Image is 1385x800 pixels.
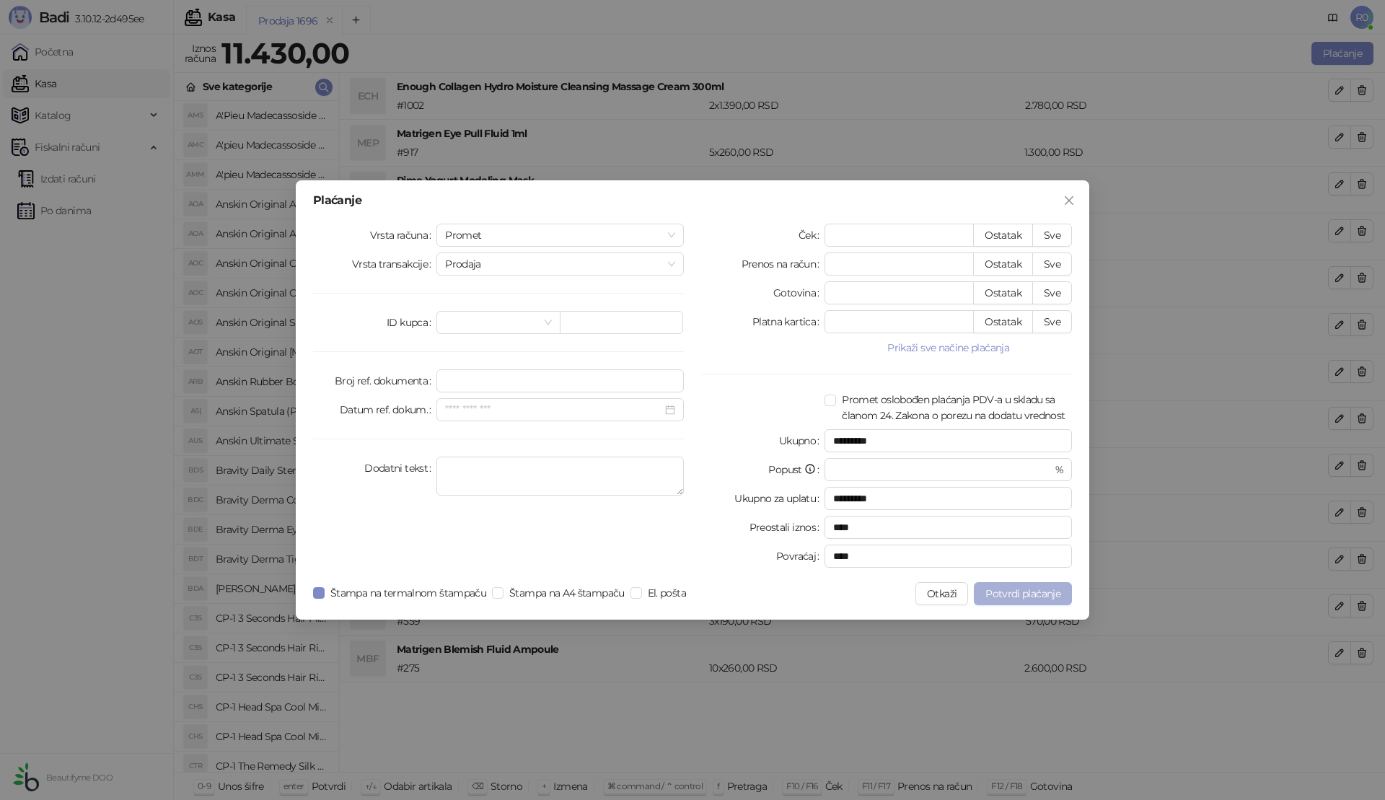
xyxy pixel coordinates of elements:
[974,582,1072,605] button: Potvrdi plaćanje
[776,545,825,568] label: Povraćaj
[833,459,1052,480] input: Popust
[825,339,1072,356] button: Prikaži sve načine plaćanja
[1058,195,1081,206] span: Zatvori
[1032,310,1072,333] button: Sve
[325,585,492,601] span: Štampa na termalnom štampaču
[779,429,825,452] label: Ukupno
[768,458,825,481] label: Popust
[752,310,825,333] label: Platna kartica
[335,369,436,392] label: Broj ref. dokumenta
[340,398,437,421] label: Datum ref. dokum.
[799,224,825,247] label: Ček
[915,582,968,605] button: Otkaži
[445,253,675,275] span: Prodaja
[1032,281,1072,304] button: Sve
[352,252,437,276] label: Vrsta transakcije
[1032,224,1072,247] button: Sve
[436,369,684,392] input: Broj ref. dokumenta
[445,224,675,246] span: Promet
[973,281,1033,304] button: Ostatak
[973,224,1033,247] button: Ostatak
[504,585,630,601] span: Štampa na A4 štampaču
[973,252,1033,276] button: Ostatak
[742,252,825,276] label: Prenos na račun
[973,310,1033,333] button: Ostatak
[1032,252,1072,276] button: Sve
[836,392,1072,423] span: Promet oslobođen plaćanja PDV-a u skladu sa članom 24. Zakona o porezu na dodatu vrednost
[436,457,684,496] textarea: Dodatni tekst
[773,281,825,304] label: Gotovina
[985,587,1060,600] span: Potvrdi plaćanje
[313,195,1072,206] div: Plaćanje
[749,516,825,539] label: Preostali iznos
[1063,195,1075,206] span: close
[364,457,436,480] label: Dodatni tekst
[445,402,662,418] input: Datum ref. dokum.
[642,585,692,601] span: El. pošta
[734,487,825,510] label: Ukupno za uplatu
[370,224,437,247] label: Vrsta računa
[387,311,436,334] label: ID kupca
[1058,189,1081,212] button: Close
